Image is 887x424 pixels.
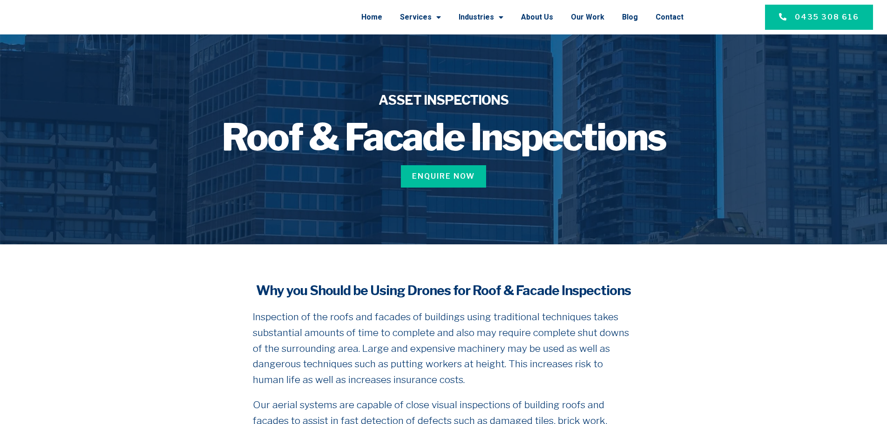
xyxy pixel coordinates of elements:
h4: ASSET INSPECTIONS [165,91,722,109]
h1: Roof & Facade Inspections [165,119,722,156]
a: Industries [459,5,503,29]
a: Contact [656,5,684,29]
nav: Menu [151,5,684,29]
a: About Us [521,5,553,29]
a: 0435 308 616 [765,5,873,30]
a: Home [361,5,382,29]
a: Blog [622,5,638,29]
a: Our Work [571,5,604,29]
img: Final-Logo copy [28,7,125,28]
span: Enquire Now [412,171,475,182]
a: Enquire Now [401,165,486,188]
p: Inspection of the roofs and facades of buildings using traditional techniques takes substantial a... [253,309,635,387]
span: 0435 308 616 [795,12,859,23]
h4: Why you Should be Using Drones for Roof & Facade Inspections [253,282,635,300]
a: Services [400,5,441,29]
